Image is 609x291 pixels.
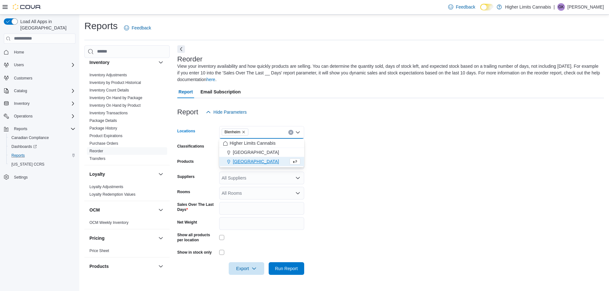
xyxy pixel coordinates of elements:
[177,250,212,255] label: Show in stock only
[11,153,25,158] span: Reports
[11,100,32,107] button: Inventory
[242,130,246,134] button: Remove Blenheim from selection in this group
[480,4,494,10] input: Dark Mode
[89,80,141,85] a: Inventory by Product Historical
[11,61,26,69] button: Users
[480,10,481,11] span: Dark Mode
[225,129,240,135] span: Blenheim
[232,262,260,275] span: Export
[1,47,78,57] button: Home
[177,232,217,243] label: Show all products per location
[219,148,304,157] button: [GEOGRAPHIC_DATA]
[89,59,109,66] h3: Inventory
[222,129,248,136] span: Blenheim
[89,248,109,253] span: Price Sheet
[177,202,217,212] label: Sales Over The Last Days
[1,124,78,133] button: Reports
[177,55,202,63] h3: Reorder
[295,175,300,180] button: Open list of options
[14,126,27,131] span: Reports
[13,4,41,10] img: Cova
[229,262,264,275] button: Export
[1,86,78,95] button: Catalog
[89,88,129,92] a: Inventory Count Details
[89,141,118,146] a: Purchase Orders
[14,50,24,55] span: Home
[230,140,276,146] span: Higher Limits Cannabis
[11,87,29,95] button: Catalog
[89,263,109,269] h3: Products
[233,149,279,155] span: [GEOGRAPHIC_DATA]
[505,3,551,11] p: Higher Limits Cannabis
[14,88,27,93] span: Catalog
[11,174,30,181] a: Settings
[11,100,75,107] span: Inventory
[89,207,100,213] h3: OCM
[84,183,170,201] div: Loyalty
[6,160,78,169] button: [US_STATE] CCRS
[157,234,165,242] button: Pricing
[14,101,29,106] span: Inventory
[446,1,478,13] a: Feedback
[89,171,156,177] button: Loyalty
[89,95,142,100] span: Inventory On Hand by Package
[132,25,151,31] span: Feedback
[567,3,604,11] p: [PERSON_NAME]
[11,74,75,82] span: Customers
[9,134,75,142] span: Canadian Compliance
[9,161,75,168] span: Washington CCRS
[11,87,75,95] span: Catalog
[89,192,135,197] a: Loyalty Redemption Values
[89,80,141,85] span: Inventory by Product Historical
[11,135,49,140] span: Canadian Compliance
[89,192,135,197] span: Loyalty Redemption Values
[18,18,75,31] span: Load All Apps in [GEOGRAPHIC_DATA]
[11,144,37,149] span: Dashboards
[11,162,44,167] span: [US_STATE] CCRS
[89,73,127,77] a: Inventory Adjustments
[89,149,103,154] span: Reorder
[288,130,293,135] button: Clear input
[219,139,304,166] div: Choose from the following options
[89,118,117,123] span: Package Details
[219,157,304,166] button: [GEOGRAPHIC_DATA]
[89,96,142,100] a: Inventory On Hand by Package
[89,184,123,189] span: Loyalty Adjustments
[295,191,300,196] button: Open list of options
[84,219,170,229] div: OCM
[456,4,475,10] span: Feedback
[89,220,128,225] a: OCM Weekly Inventory
[11,125,75,133] span: Reports
[206,77,215,82] a: here
[84,71,170,165] div: Inventory
[11,74,35,82] a: Customers
[11,48,27,56] a: Home
[121,22,154,34] a: Feedback
[9,161,47,168] a: [US_STATE] CCRS
[89,111,128,116] span: Inventory Transactions
[275,265,298,272] span: Run Report
[11,48,75,56] span: Home
[6,133,78,142] button: Canadian Compliance
[177,63,601,83] div: View your inventory availability and how quickly products are selling. You can determine the quan...
[1,99,78,108] button: Inventory
[89,118,117,123] a: Package Details
[89,103,141,108] a: Inventory On Hand by Product
[89,156,105,161] span: Transfers
[89,126,117,130] a: Package History
[89,73,127,78] span: Inventory Adjustments
[14,175,28,180] span: Settings
[1,112,78,121] button: Operations
[203,106,249,118] button: Hide Parameters
[200,85,241,98] span: Email Subscription
[219,139,304,148] button: Higher Limits Cannabis
[89,207,156,213] button: OCM
[177,220,197,225] label: Net Weight
[295,130,300,135] button: Close list of options
[89,249,109,253] a: Price Sheet
[89,111,128,115] a: Inventory Transactions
